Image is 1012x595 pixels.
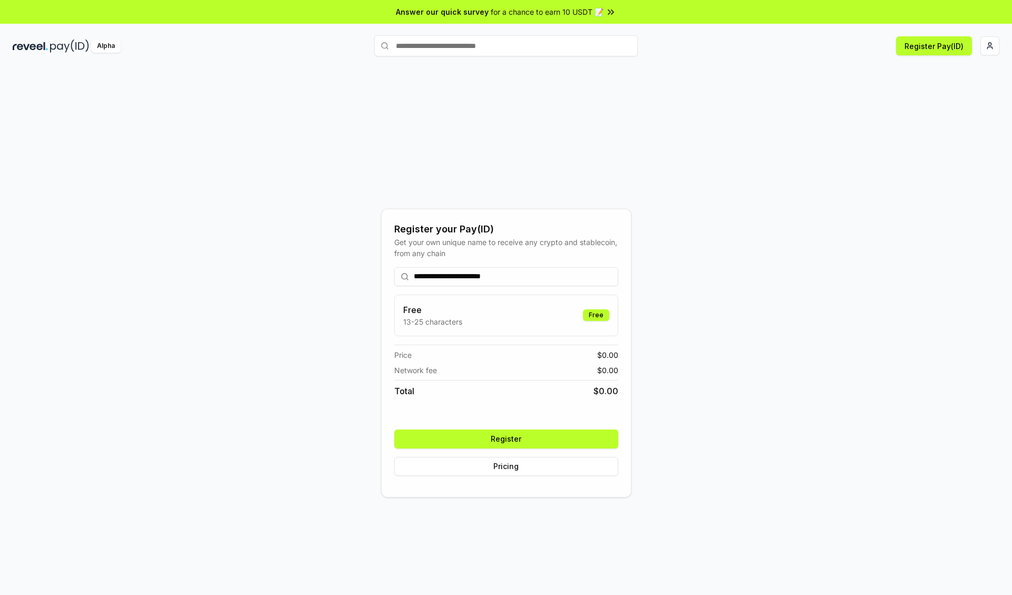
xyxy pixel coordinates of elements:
[583,309,609,321] div: Free
[394,365,437,376] span: Network fee
[403,304,462,316] h3: Free
[394,430,618,448] button: Register
[394,385,414,397] span: Total
[394,457,618,476] button: Pricing
[597,349,618,360] span: $ 0.00
[394,237,618,259] div: Get your own unique name to receive any crypto and stablecoin, from any chain
[394,349,412,360] span: Price
[50,40,89,53] img: pay_id
[403,316,462,327] p: 13-25 characters
[597,365,618,376] span: $ 0.00
[91,40,121,53] div: Alpha
[394,222,618,237] div: Register your Pay(ID)
[896,36,972,55] button: Register Pay(ID)
[491,6,604,17] span: for a chance to earn 10 USDT 📝
[593,385,618,397] span: $ 0.00
[396,6,489,17] span: Answer our quick survey
[13,40,48,53] img: reveel_dark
